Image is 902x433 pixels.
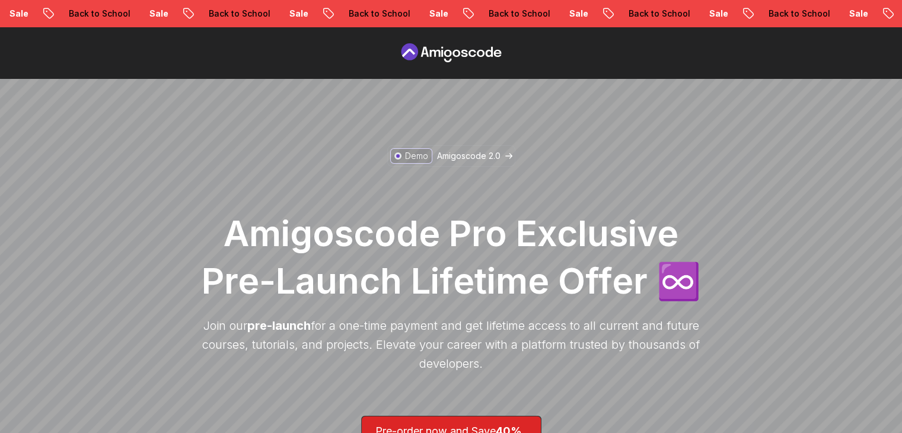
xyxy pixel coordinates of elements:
p: Back to School [59,8,140,20]
p: Demo [405,150,428,162]
p: Sale [700,8,738,20]
p: Sale [840,8,878,20]
p: Sale [140,8,178,20]
p: Sale [280,8,318,20]
p: Back to School [619,8,700,20]
a: Pre Order page [398,43,505,62]
p: Back to School [479,8,560,20]
p: Sale [420,8,458,20]
p: Back to School [759,8,840,20]
p: Back to School [339,8,420,20]
p: Sale [560,8,598,20]
p: Back to School [199,8,280,20]
a: DemoAmigoscode 2.0 [387,145,515,167]
p: Amigoscode 2.0 [437,150,501,162]
span: pre-launch [247,319,311,333]
p: Join our for a one-time payment and get lifetime access to all current and future courses, tutori... [196,316,706,373]
h1: Amigoscode Pro Exclusive Pre-Launch Lifetime Offer ♾️ [196,209,706,304]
